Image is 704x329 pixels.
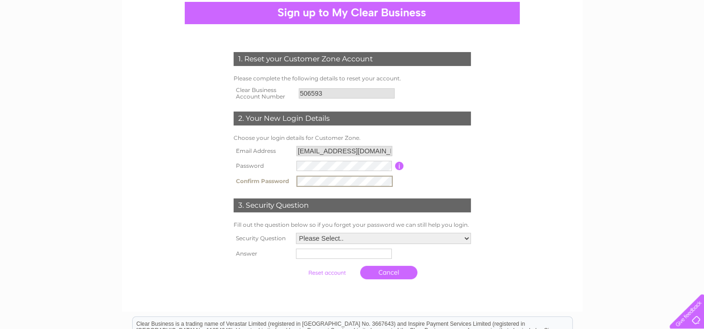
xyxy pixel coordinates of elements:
[25,24,72,53] img: logo.png
[231,158,294,173] th: Password
[234,198,471,212] div: 3. Security Question
[231,84,296,103] th: Clear Business Account Number
[231,173,294,189] th: Confirm Password
[360,266,417,279] a: Cancel
[231,219,473,230] td: Fill out the question below so if you forget your password we can still help you login.
[657,39,670,46] a: Blog
[231,73,473,84] td: Please complete the following details to reset your account.
[234,52,471,66] div: 1. Reset your Customer Zone Account
[676,39,698,46] a: Contact
[529,5,593,16] a: 0333 014 3131
[231,230,294,246] th: Security Question
[623,39,651,46] a: Telecoms
[231,246,294,261] th: Answer
[395,162,404,170] input: Information
[133,5,572,45] div: Clear Business is a trading name of Verastar Limited (registered in [GEOGRAPHIC_DATA] No. 3667643...
[597,39,617,46] a: Energy
[574,39,591,46] a: Water
[234,112,471,125] div: 2. Your New Login Details
[298,266,355,279] input: Submit
[231,144,294,158] th: Email Address
[231,132,473,144] td: Choose your login details for Customer Zone.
